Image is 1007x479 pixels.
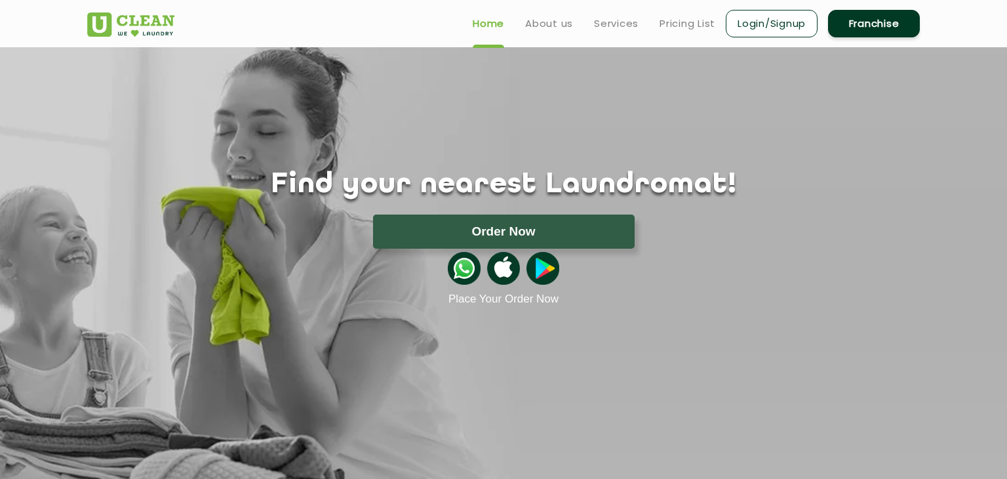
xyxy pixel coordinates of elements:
a: Home [473,16,504,31]
img: whatsappicon.png [448,252,481,285]
a: Login/Signup [726,10,818,37]
a: About us [525,16,573,31]
img: playstoreicon.png [526,252,559,285]
button: Order Now [373,215,635,249]
a: Place Your Order Now [448,293,559,306]
a: Services [594,16,639,31]
a: Franchise [828,10,920,37]
img: UClean Laundry and Dry Cleaning [87,12,174,37]
h1: Find your nearest Laundromat! [77,169,930,201]
a: Pricing List [660,16,715,31]
img: apple-icon.png [487,252,520,285]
